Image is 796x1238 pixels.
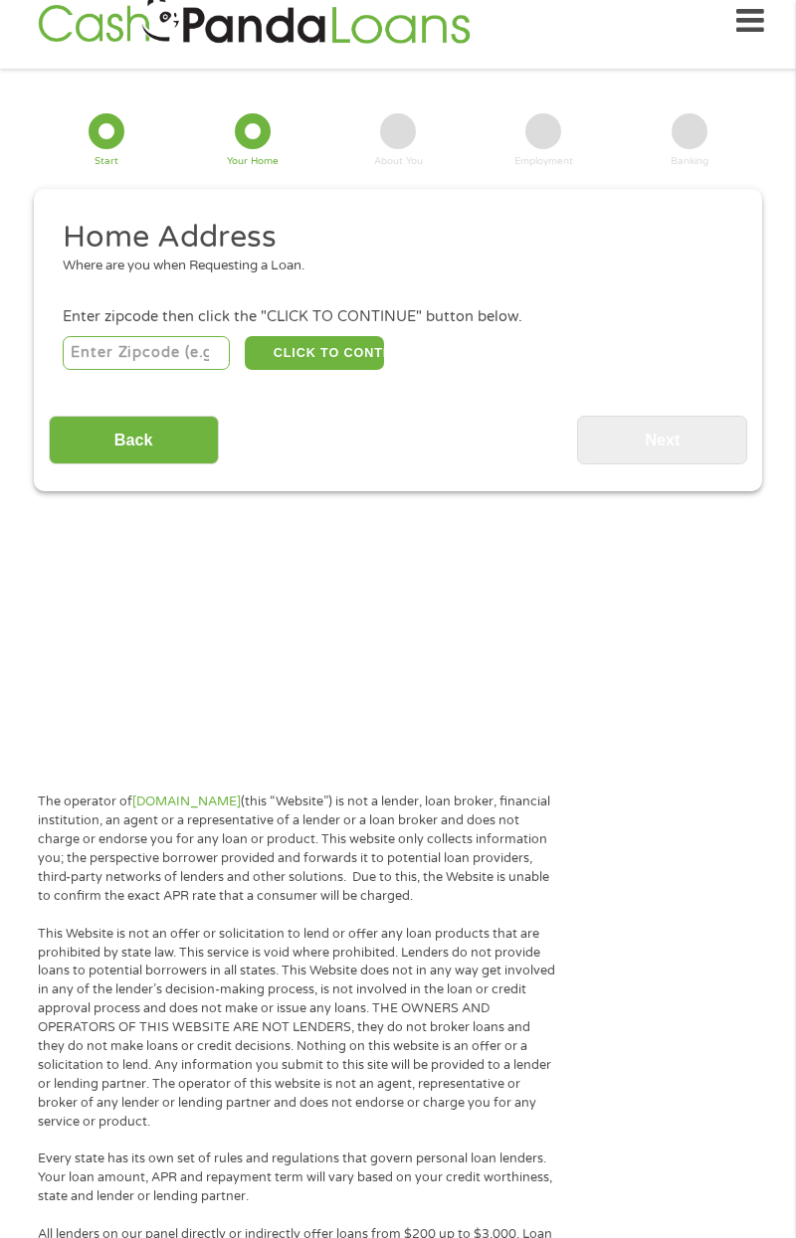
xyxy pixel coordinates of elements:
[577,416,747,464] input: Next
[63,306,733,328] div: Enter zipcode then click the "CLICK TO CONTINUE" button below.
[63,336,231,370] input: Enter Zipcode (e.g 01510)
[95,157,118,167] div: Start
[38,1150,556,1206] p: Every state has its own set of rules and regulations that govern personal loan lenders. Your loan...
[38,925,556,1132] p: This Website is not an offer or solicitation to lend or offer any loan products that are prohibit...
[671,157,708,167] div: Banking
[63,218,719,258] h2: Home Address
[132,794,241,809] a: [DOMAIN_NAME]
[38,793,556,905] p: The operator of (this “Website”) is not a lender, loan broker, financial institution, an agent or...
[63,257,719,276] div: Where are you when Requesting a Loan.
[374,157,423,167] div: About You
[227,157,279,167] div: Your Home
[245,336,384,370] button: CLICK TO CONTINUE
[514,157,573,167] div: Employment
[49,416,219,464] input: Back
